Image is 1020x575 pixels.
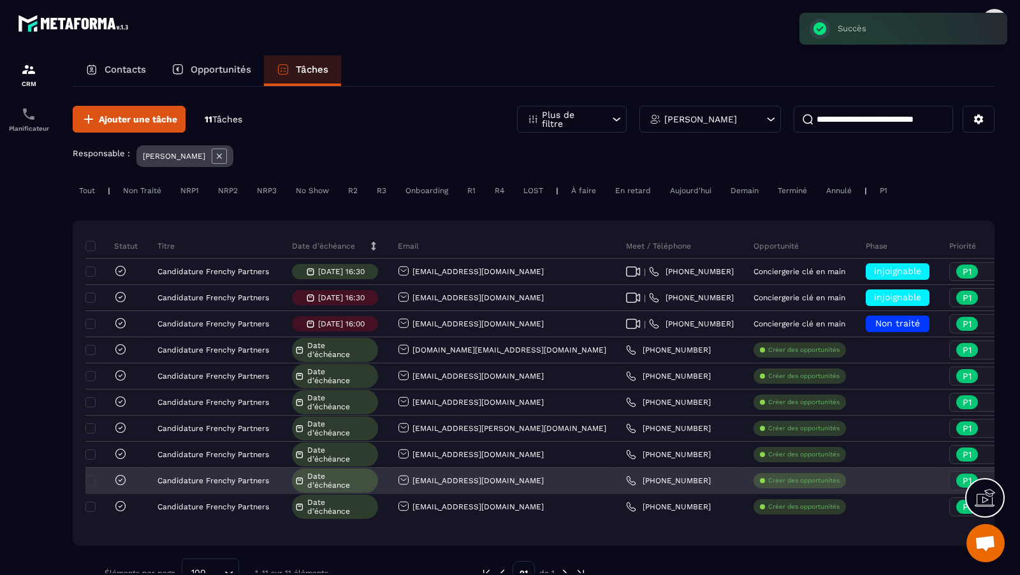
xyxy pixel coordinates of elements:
[768,372,840,381] p: Créer des opportunités
[157,241,175,251] p: Titre
[556,186,558,195] p: |
[768,346,840,354] p: Créer des opportunités
[664,115,737,124] p: [PERSON_NAME]
[289,183,335,198] div: No Show
[649,293,734,303] a: [PHONE_NUMBER]
[488,183,511,198] div: R4
[864,186,867,195] p: |
[3,97,54,142] a: schedulerschedulerPlanificateur
[866,241,887,251] p: Phase
[307,341,375,359] span: Date d’échéance
[963,450,972,459] p: P1
[191,64,251,75] p: Opportunités
[768,424,840,433] p: Créer des opportunités
[874,266,921,276] span: injoignable
[398,241,419,251] p: Email
[963,267,972,276] p: P1
[307,446,375,463] span: Date d’échéance
[157,267,269,276] p: Candidature Frenchy Partners
[626,449,711,460] a: [PHONE_NUMBER]
[251,183,283,198] div: NRP3
[754,319,845,328] p: Conciergerie clé en main
[626,345,711,355] a: [PHONE_NUMBER]
[159,55,264,86] a: Opportunités
[963,398,972,407] p: P1
[73,55,159,86] a: Contacts
[117,183,168,198] div: Non Traité
[212,114,242,124] span: Tâches
[157,424,269,433] p: Candidature Frenchy Partners
[754,293,845,302] p: Conciergerie clé en main
[626,502,711,512] a: [PHONE_NUMBER]
[664,183,718,198] div: Aujourd'hui
[318,319,365,328] p: [DATE] 16:00
[724,183,765,198] div: Demain
[644,293,646,303] span: |
[307,498,375,516] span: Date d’échéance
[963,346,972,354] p: P1
[342,183,364,198] div: R2
[626,241,691,251] p: Meet / Téléphone
[873,183,894,198] div: P1
[626,423,711,433] a: [PHONE_NUMBER]
[108,186,110,195] p: |
[105,64,146,75] p: Contacts
[626,371,711,381] a: [PHONE_NUMBER]
[649,266,734,277] a: [PHONE_NUMBER]
[949,241,976,251] p: Priorité
[318,267,365,276] p: [DATE] 16:30
[820,183,858,198] div: Annulé
[157,398,269,407] p: Candidature Frenchy Partners
[649,319,734,329] a: [PHONE_NUMBER]
[963,476,972,485] p: P1
[307,472,375,490] span: Date d’échéance
[99,113,177,126] span: Ajouter une tâche
[157,372,269,381] p: Candidature Frenchy Partners
[963,372,972,381] p: P1
[370,183,393,198] div: R3
[542,110,598,128] p: Plus de filtre
[963,502,972,511] p: P1
[73,106,186,133] button: Ajouter une tâche
[626,476,711,486] a: [PHONE_NUMBER]
[157,293,269,302] p: Candidature Frenchy Partners
[875,318,920,328] span: Non traité
[157,346,269,354] p: Candidature Frenchy Partners
[771,183,813,198] div: Terminé
[143,152,205,161] p: [PERSON_NAME]
[307,393,375,411] span: Date d’échéance
[768,450,840,459] p: Créer des opportunités
[264,55,341,86] a: Tâches
[157,476,269,485] p: Candidature Frenchy Partners
[963,293,972,302] p: P1
[963,319,972,328] p: P1
[3,52,54,97] a: formationformationCRM
[21,106,36,122] img: scheduler
[609,183,657,198] div: En retard
[754,267,845,276] p: Conciergerie clé en main
[205,113,242,126] p: 11
[3,125,54,132] p: Planificateur
[966,524,1005,562] div: Ouvrir le chat
[157,502,269,511] p: Candidature Frenchy Partners
[157,450,269,459] p: Candidature Frenchy Partners
[768,502,840,511] p: Créer des opportunités
[768,398,840,407] p: Créer des opportunités
[296,64,328,75] p: Tâches
[212,183,244,198] div: NRP2
[307,419,375,437] span: Date d’échéance
[644,267,646,277] span: |
[73,183,101,198] div: Tout
[157,319,269,328] p: Candidature Frenchy Partners
[963,424,972,433] p: P1
[318,293,365,302] p: [DATE] 16:30
[565,183,602,198] div: À faire
[517,183,550,198] div: LOST
[399,183,455,198] div: Onboarding
[874,292,921,302] span: injoignable
[18,11,133,35] img: logo
[73,149,130,158] p: Responsable :
[89,241,138,251] p: Statut
[307,367,375,385] span: Date d’échéance
[626,397,711,407] a: [PHONE_NUMBER]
